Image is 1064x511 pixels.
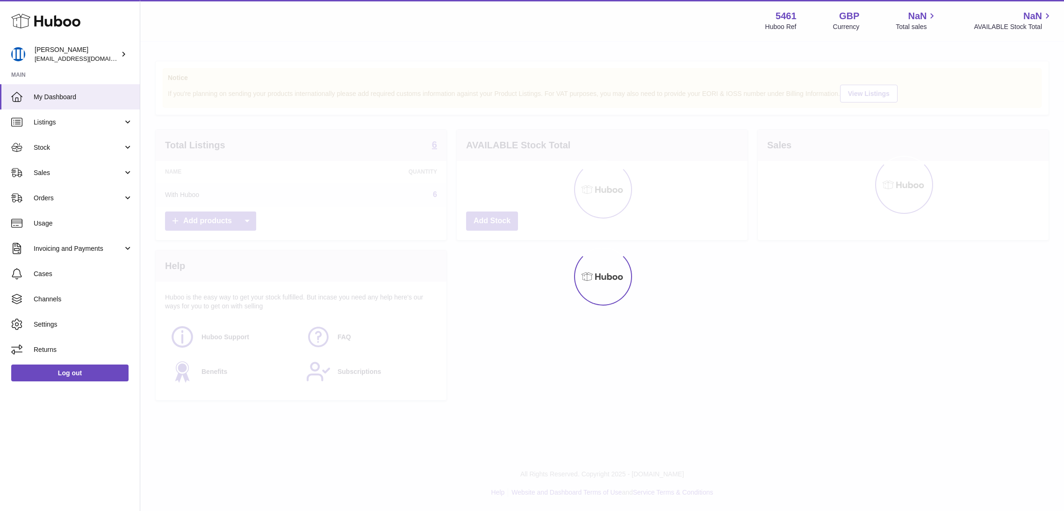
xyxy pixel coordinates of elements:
span: AVAILABLE Stock Total [974,22,1053,31]
span: Invoicing and Payments [34,244,123,253]
span: Sales [34,168,123,177]
a: NaN AVAILABLE Stock Total [974,10,1053,31]
span: Settings [34,320,133,329]
span: Orders [34,194,123,203]
span: My Dashboard [34,93,133,102]
span: Cases [34,270,133,278]
span: Usage [34,219,133,228]
span: NaN [908,10,927,22]
strong: GBP [839,10,859,22]
div: [PERSON_NAME] [35,45,119,63]
span: Listings [34,118,123,127]
span: NaN [1023,10,1042,22]
span: [EMAIL_ADDRESS][DOMAIN_NAME] [35,55,137,62]
a: Log out [11,365,129,381]
span: Returns [34,345,133,354]
span: Stock [34,143,123,152]
strong: 5461 [776,10,797,22]
span: Total sales [896,22,937,31]
img: oksana@monimoto.com [11,47,25,61]
span: Channels [34,295,133,304]
a: NaN Total sales [896,10,937,31]
div: Huboo Ref [765,22,797,31]
div: Currency [833,22,860,31]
